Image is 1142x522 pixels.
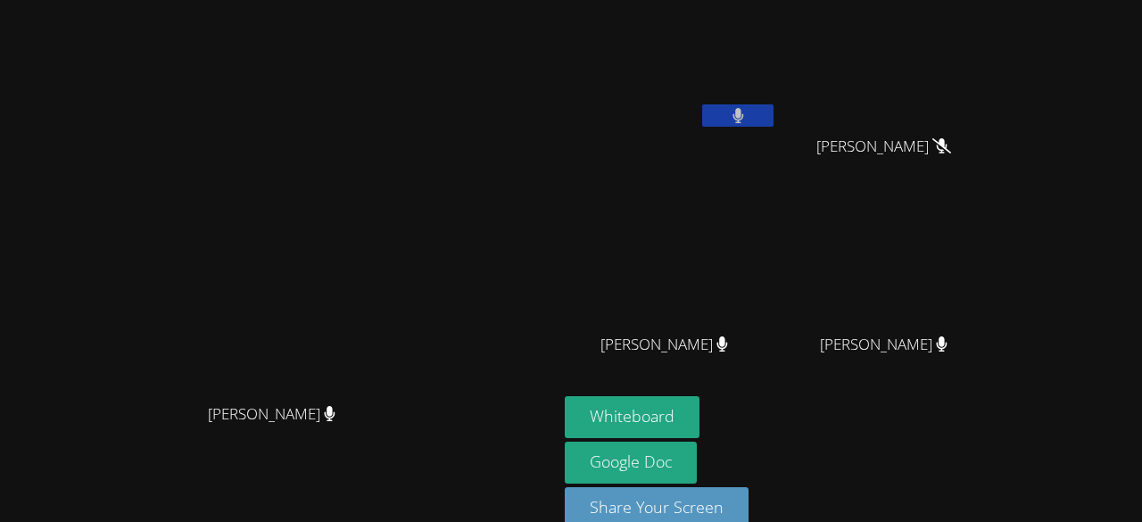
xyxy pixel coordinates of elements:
span: [PERSON_NAME] [208,402,335,427]
span: [PERSON_NAME] [816,134,951,160]
span: [PERSON_NAME] [820,332,948,358]
button: Whiteboard [565,396,699,438]
a: Google Doc [565,442,697,484]
span: [PERSON_NAME] [600,332,728,358]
